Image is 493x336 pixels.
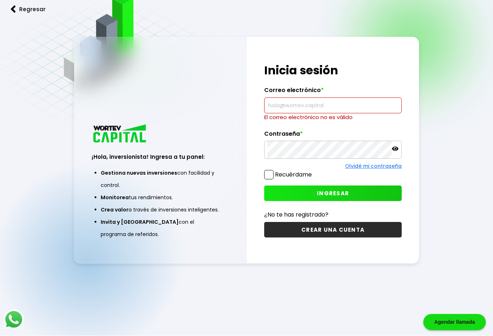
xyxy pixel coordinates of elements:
[101,216,221,241] li: con el programa de referidos.
[101,204,221,216] li: a través de inversiones inteligentes.
[101,170,177,177] span: Gestiona nuevas inversiones
[264,131,402,141] label: Contraseña
[264,62,402,79] h1: Inicia sesión
[275,171,312,179] label: Recuérdame
[264,222,402,238] button: CREAR UNA CUENTA
[317,190,349,197] span: INGRESAR
[101,206,128,214] span: Crea valor
[101,194,129,201] span: Monitorea
[423,314,486,331] div: Agendar llamada
[264,210,402,219] p: ¿No te has registrado?
[101,167,221,192] li: con facilidad y control.
[264,114,402,122] p: El correo electrónico no es válido
[4,310,24,330] img: logos_whatsapp-icon.242b2217.svg
[101,219,179,226] span: Invita y [GEOGRAPHIC_DATA]
[101,192,221,204] li: tus rendimientos.
[264,87,402,98] label: Correo electrónico
[345,163,402,170] a: Olvidé mi contraseña
[264,210,402,238] a: ¿No te has registrado?CREAR UNA CUENTA
[92,124,149,145] img: logo_wortev_capital
[267,98,399,113] input: hola@wortev.capital
[92,153,230,161] h3: ¡Hola, inversionista! Ingresa a tu panel:
[11,6,16,13] img: flecha izquierda
[264,186,402,201] button: INGRESAR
